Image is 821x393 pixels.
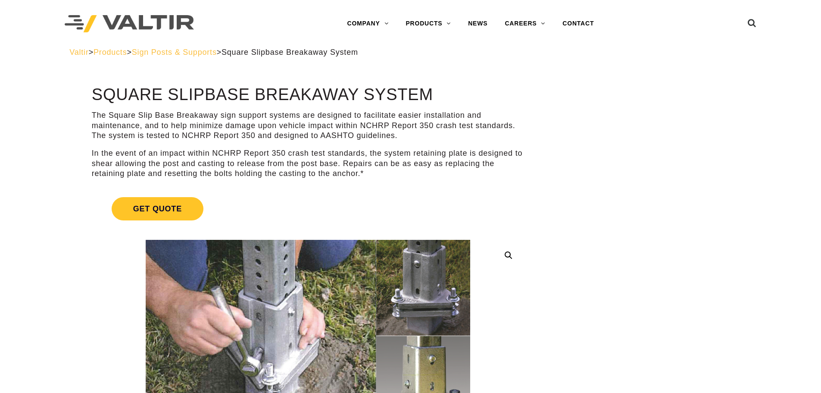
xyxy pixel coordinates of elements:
[496,15,554,32] a: CAREERS
[132,48,217,57] a: Sign Posts & Supports
[459,15,496,32] a: NEWS
[554,15,602,32] a: CONTACT
[222,48,358,57] span: Square Slipbase Breakaway System
[338,15,397,32] a: COMPANY
[397,15,459,32] a: PRODUCTS
[92,86,524,104] h1: Square Slipbase Breakaway System
[92,110,524,141] p: The Square Slip Base Breakaway sign support systems are designed to facilitate easier installatio...
[92,148,524,179] p: In the event of an impact within NCHRP Report 350 crash test standards, the system retaining plat...
[112,197,203,220] span: Get Quote
[69,47,752,57] div: > > >
[94,48,127,57] a: Products
[65,15,194,33] img: Valtir
[69,48,88,57] a: Valtir
[92,187,524,231] a: Get Quote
